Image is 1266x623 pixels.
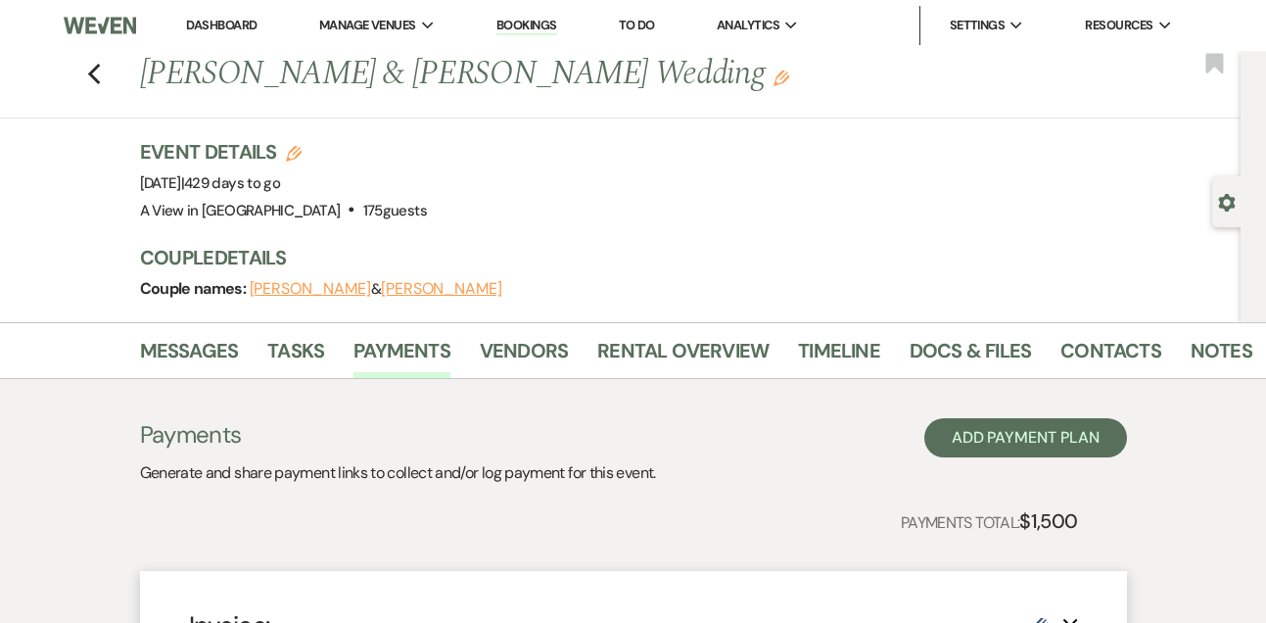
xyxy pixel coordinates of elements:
[140,201,341,220] span: A View in [GEOGRAPHIC_DATA]
[381,281,502,297] button: [PERSON_NAME]
[353,335,450,378] a: Payments
[267,335,324,378] a: Tasks
[250,281,371,297] button: [PERSON_NAME]
[140,173,281,193] span: [DATE]
[901,505,1078,537] p: Payments Total:
[140,278,250,299] span: Couple names:
[184,173,280,193] span: 429 days to go
[186,17,257,33] a: Dashboard
[1218,192,1236,211] button: Open lead details
[619,17,655,33] a: To Do
[319,16,416,35] span: Manage Venues
[774,69,789,86] button: Edit
[924,418,1127,457] button: Add Payment Plan
[910,335,1031,378] a: Docs & Files
[64,5,136,46] img: Weven Logo
[250,279,502,299] span: &
[363,201,427,220] span: 175 guests
[140,138,427,166] h3: Event Details
[597,335,769,378] a: Rental Overview
[1019,508,1077,534] strong: $1,500
[140,244,1222,271] h3: Couple Details
[950,16,1006,35] span: Settings
[181,173,280,193] span: |
[140,335,239,378] a: Messages
[1085,16,1152,35] span: Resources
[480,335,568,378] a: Vendors
[140,460,656,486] p: Generate and share payment links to collect and/or log payment for this event.
[140,418,656,452] h3: Payments
[798,335,880,378] a: Timeline
[1191,335,1252,378] a: Notes
[1060,335,1161,378] a: Contacts
[496,17,557,35] a: Bookings
[140,51,1013,98] h1: [PERSON_NAME] & [PERSON_NAME] Wedding
[717,16,779,35] span: Analytics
